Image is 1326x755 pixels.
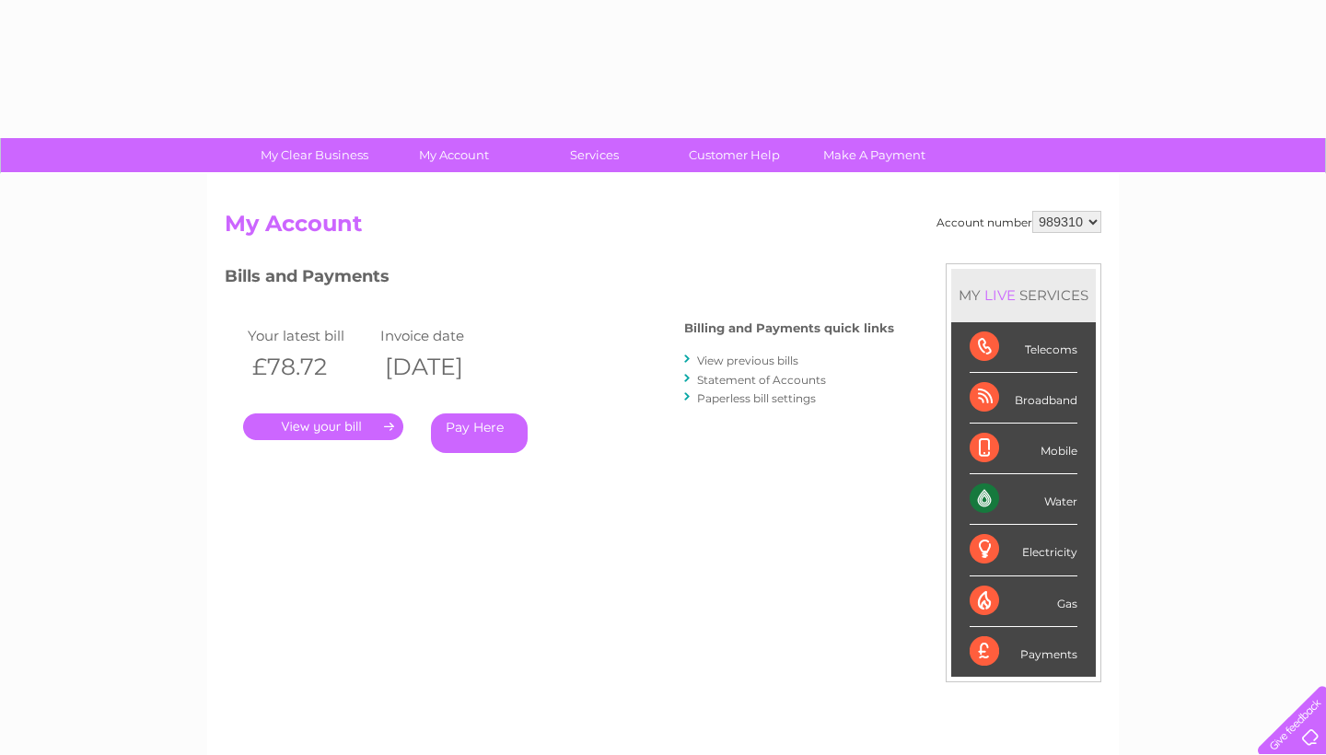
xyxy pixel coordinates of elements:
a: Pay Here [431,413,528,453]
div: Mobile [970,424,1077,474]
td: Invoice date [376,323,508,348]
div: LIVE [981,286,1019,304]
div: Electricity [970,525,1077,575]
div: Broadband [970,373,1077,424]
th: £78.72 [243,348,376,386]
h2: My Account [225,211,1101,246]
div: MY SERVICES [951,269,1096,321]
a: Services [518,138,670,172]
td: Your latest bill [243,323,376,348]
a: Customer Help [658,138,810,172]
a: Statement of Accounts [697,373,826,387]
h3: Bills and Payments [225,263,894,296]
div: Account number [936,211,1101,233]
a: Paperless bill settings [697,391,816,405]
th: [DATE] [376,348,508,386]
a: View previous bills [697,354,798,367]
div: Payments [970,627,1077,677]
div: Water [970,474,1077,525]
a: . [243,413,403,440]
h4: Billing and Payments quick links [684,321,894,335]
a: Make A Payment [798,138,950,172]
a: My Clear Business [238,138,390,172]
div: Telecoms [970,322,1077,373]
a: My Account [378,138,530,172]
div: Gas [970,576,1077,627]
